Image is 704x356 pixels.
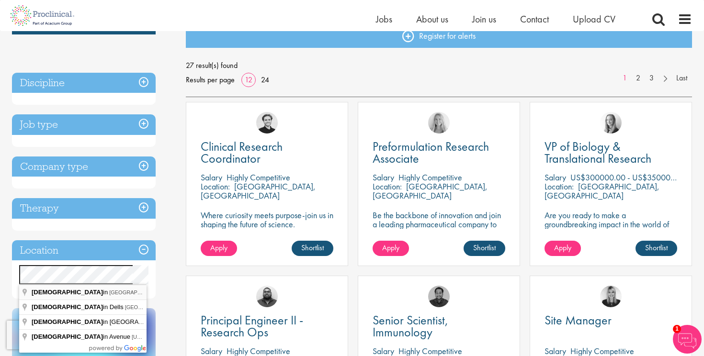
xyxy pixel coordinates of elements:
[12,198,156,219] h3: Therapy
[186,58,693,73] span: 27 result(s) found
[12,156,156,177] h3: Company type
[545,241,581,256] a: Apply
[201,172,222,183] span: Salary
[210,243,227,253] span: Apply
[32,289,109,296] span: in
[600,286,622,307] img: Janelle Jones
[373,211,505,247] p: Be the backbone of innovation and join a leading pharmaceutical company to help keep life-changin...
[256,112,278,133] img: Nico Kohlwes
[545,181,659,201] p: [GEOGRAPHIC_DATA], [GEOGRAPHIC_DATA]
[241,75,256,85] a: 12
[373,181,402,192] span: Location:
[201,314,333,338] a: Principal Engineer II - Research Ops
[428,286,450,307] img: Mike Raletz
[573,13,615,25] a: Upload CV
[428,112,450,133] img: Shannon Briggs
[545,211,677,256] p: Are you ready to make a groundbreaking impact in the world of biotechnology? Join a growing compa...
[32,318,176,325] span: in [GEOGRAPHIC_DATA]
[636,241,677,256] a: Shortlist
[554,243,571,253] span: Apply
[32,318,103,325] span: [DEMOGRAPHIC_DATA]
[545,314,677,326] a: Site Manager
[32,303,103,311] span: [DEMOGRAPHIC_DATA]
[545,138,651,167] span: VP of Biology & Translational Research
[673,325,681,333] span: 1
[373,138,489,167] span: Preformulation Research Associate
[32,303,125,311] span: in Dells
[373,314,505,338] a: Senior Scientist, Immunology
[258,75,273,85] a: 24
[373,241,409,256] a: Apply
[631,73,645,84] a: 2
[545,312,612,328] span: Site Manager
[12,73,156,93] h3: Discipline
[12,114,156,135] h3: Job type
[186,24,693,48] a: Register for alerts
[32,289,103,296] span: [DEMOGRAPHIC_DATA]
[398,172,462,183] p: Highly Competitive
[472,13,496,25] a: Join us
[201,141,333,165] a: Clinical Research Coordinator
[32,333,132,340] span: in Avenue
[671,73,692,84] a: Last
[109,289,164,295] span: [GEOGRAPHIC_DATA]
[673,325,702,354] img: Chatbot
[545,172,566,183] span: Salary
[618,73,632,84] a: 1
[645,73,659,84] a: 3
[600,112,622,133] img: Sofia Amark
[382,243,399,253] span: Apply
[416,13,448,25] a: About us
[125,304,238,310] span: [GEOGRAPHIC_DATA], [GEOGRAPHIC_DATA]
[201,138,283,167] span: Clinical Research Coordinator
[256,286,278,307] img: Ashley Bennett
[201,211,333,229] p: Where curiosity meets purpose-join us in shaping the future of science.
[12,240,156,261] h3: Location
[201,181,316,201] p: [GEOGRAPHIC_DATA], [GEOGRAPHIC_DATA]
[545,181,574,192] span: Location:
[201,312,303,340] span: Principal Engineer II - Research Ops
[373,172,394,183] span: Salary
[376,13,392,25] a: Jobs
[373,141,505,165] a: Preformulation Research Associate
[464,241,505,256] a: Shortlist
[186,73,235,87] span: Results per page
[201,241,237,256] a: Apply
[132,334,277,340] span: [US_STATE], [GEOGRAPHIC_DATA], [GEOGRAPHIC_DATA]
[7,321,129,349] iframe: reCAPTCHA
[373,312,448,340] span: Senior Scientist, Immunology
[373,181,488,201] p: [GEOGRAPHIC_DATA], [GEOGRAPHIC_DATA]
[201,181,230,192] span: Location:
[32,333,103,340] span: [DEMOGRAPHIC_DATA]
[545,141,677,165] a: VP of Biology & Translational Research
[227,172,290,183] p: Highly Competitive
[520,13,549,25] a: Contact
[292,241,333,256] a: Shortlist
